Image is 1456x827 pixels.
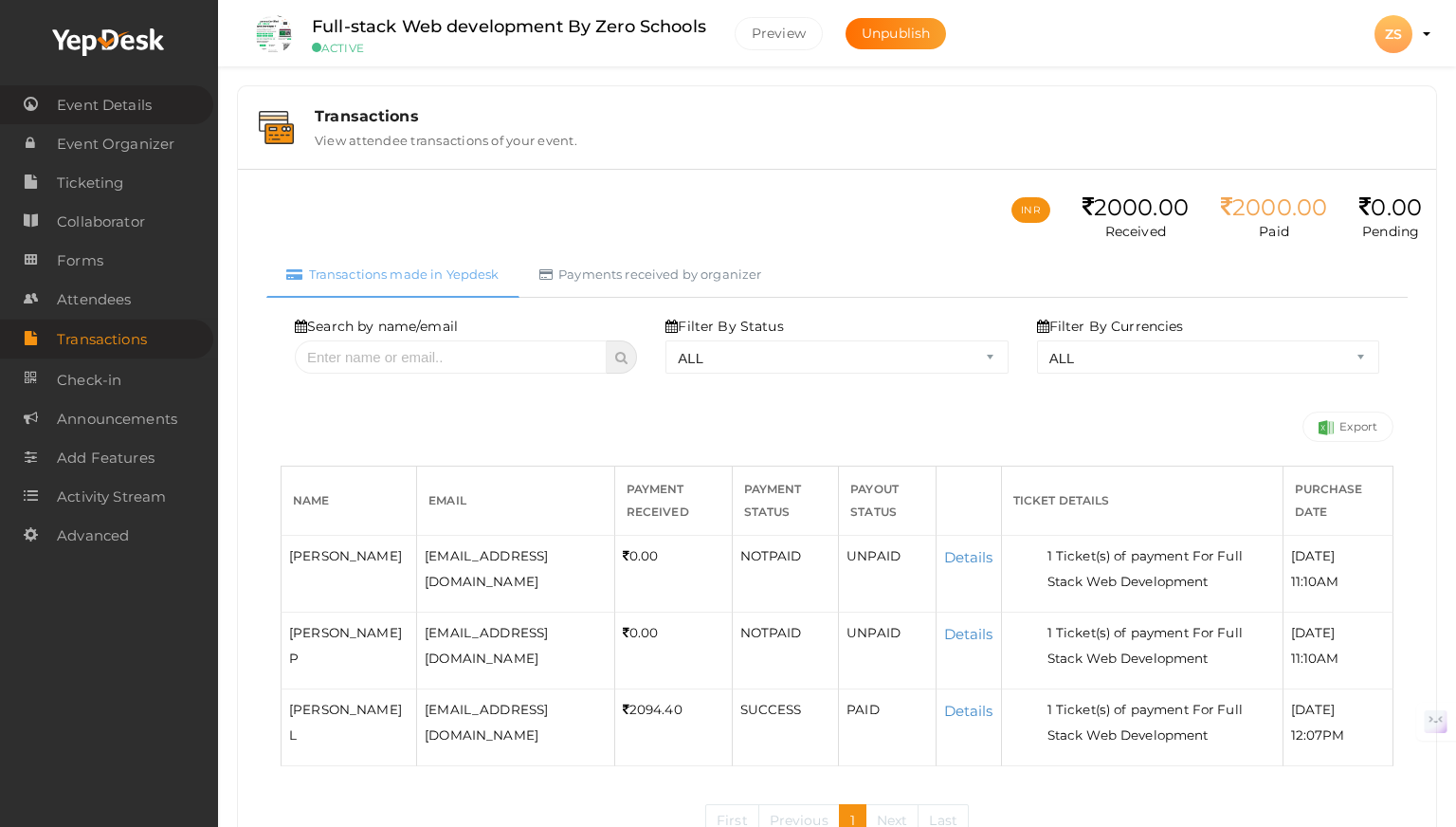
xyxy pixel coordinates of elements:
[839,689,936,765] td: PAID
[1047,697,1275,748] li: 1 Ticket(s) of payment For Full Stack Web Development
[1291,625,1339,666] span: [DATE] 11:10AM
[1369,14,1418,54] button: ZS
[282,466,417,535] th: Name
[1001,466,1283,535] th: Ticket Details
[1011,197,1049,223] button: INR
[57,86,152,124] span: Event Details
[315,125,577,148] label: View attendee transactions of your event.
[740,625,802,640] span: NOTPAID
[57,242,103,280] span: Forms
[519,251,782,298] a: Payments received by organizer
[1374,15,1412,53] div: ZS
[255,15,293,53] img: SH7XZFFP_small.png
[623,548,659,563] span: 0.00
[57,164,123,202] span: Ticketing
[57,439,155,477] span: Add Features
[1283,466,1392,535] th: Purchase Date
[1291,702,1345,743] span: [DATE] 12:07PM
[1302,412,1393,442] a: Export
[1374,26,1412,43] profile-pic: ZS
[614,466,732,535] th: Payment Received
[846,18,946,49] button: Unpublish
[57,517,129,555] span: Advanced
[266,251,519,298] a: Transactions made in Yepdesk
[247,134,1427,152] a: Transactions View attendee transactions of your event.
[289,548,402,563] span: [PERSON_NAME]
[1359,222,1422,241] p: Pending
[1319,420,1334,435] img: Success
[1047,620,1275,671] li: 1 Ticket(s) of payment For Full Stack Web Development
[57,281,131,319] span: Attendees
[944,702,993,720] a: Details
[839,466,936,535] th: Payout Status
[1083,194,1189,222] div: 2000.00
[425,702,548,743] span: [EMAIL_ADDRESS][DOMAIN_NAME]
[1291,548,1339,589] span: [DATE] 11:10AM
[57,478,166,516] span: Activity Stream
[289,625,402,666] span: [PERSON_NAME] P
[295,317,458,336] label: Search by name/email
[839,535,936,612] td: UNPAID
[312,13,706,41] label: Full-stack Web development By Zero Schools
[425,548,548,589] span: [EMAIL_ADDRESS][DOMAIN_NAME]
[425,625,548,666] span: [EMAIL_ADDRESS][DOMAIN_NAME]
[1047,543,1275,595] li: 1 Ticket(s) of payment For Full Stack Web Development
[740,702,802,717] span: SUCCESS
[944,548,993,566] a: Details
[1221,194,1327,222] div: 2000.00
[259,111,294,144] img: bank-details.svg
[312,41,706,55] small: ACTIVE
[417,466,614,535] th: Email
[944,625,993,643] a: Details
[623,702,682,717] span: 2094.40
[315,107,1415,125] div: Transactions
[735,17,823,50] button: Preview
[862,25,930,42] span: Unpublish
[623,625,659,640] span: 0.00
[1359,194,1422,222] div: 0.00
[57,321,147,358] span: Transactions
[57,361,121,399] span: Check-in
[1083,222,1189,241] p: Received
[839,612,936,689] td: UNPAID
[289,702,402,743] span: [PERSON_NAME] L
[295,340,607,374] input: Enter name or email..
[57,125,174,163] span: Event Organizer
[1221,222,1327,241] p: Paid
[732,466,839,535] th: Payment Status
[740,548,802,563] span: NOTPAID
[57,203,145,241] span: Collaborator
[57,400,177,438] span: Announcements
[665,317,783,336] label: Filter By Status
[1037,317,1184,336] label: Filter By Currencies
